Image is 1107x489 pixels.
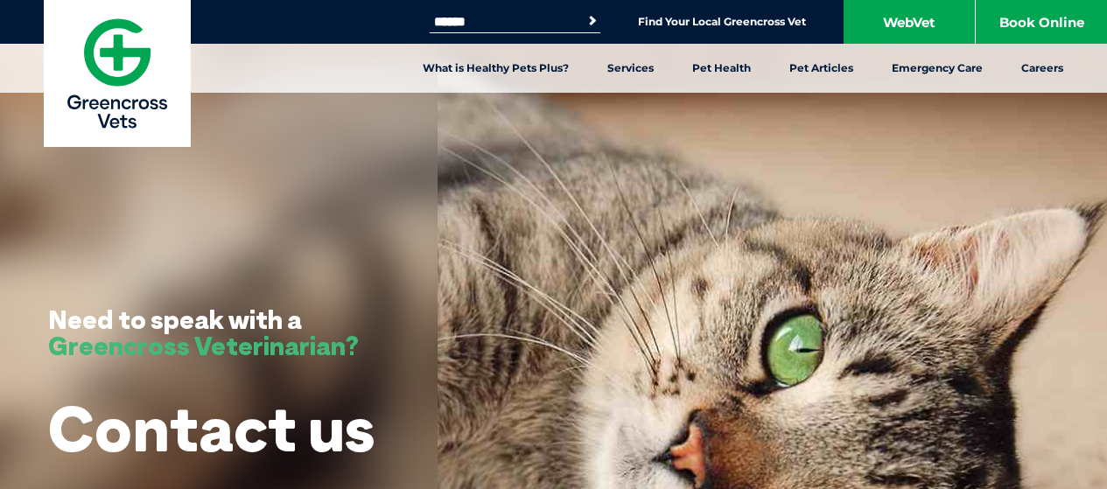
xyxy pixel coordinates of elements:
span: Greencross Veterinarian? [48,329,359,362]
a: Pet Articles [770,44,872,93]
h3: Need to speak with a [48,306,359,359]
a: What is Healthy Pets Plus? [403,44,588,93]
a: Find Your Local Greencross Vet [638,15,806,29]
h1: Contact us [48,394,375,463]
a: Pet Health [673,44,770,93]
a: Emergency Care [872,44,1002,93]
a: Careers [1002,44,1082,93]
button: Search [584,12,601,30]
a: Services [588,44,673,93]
